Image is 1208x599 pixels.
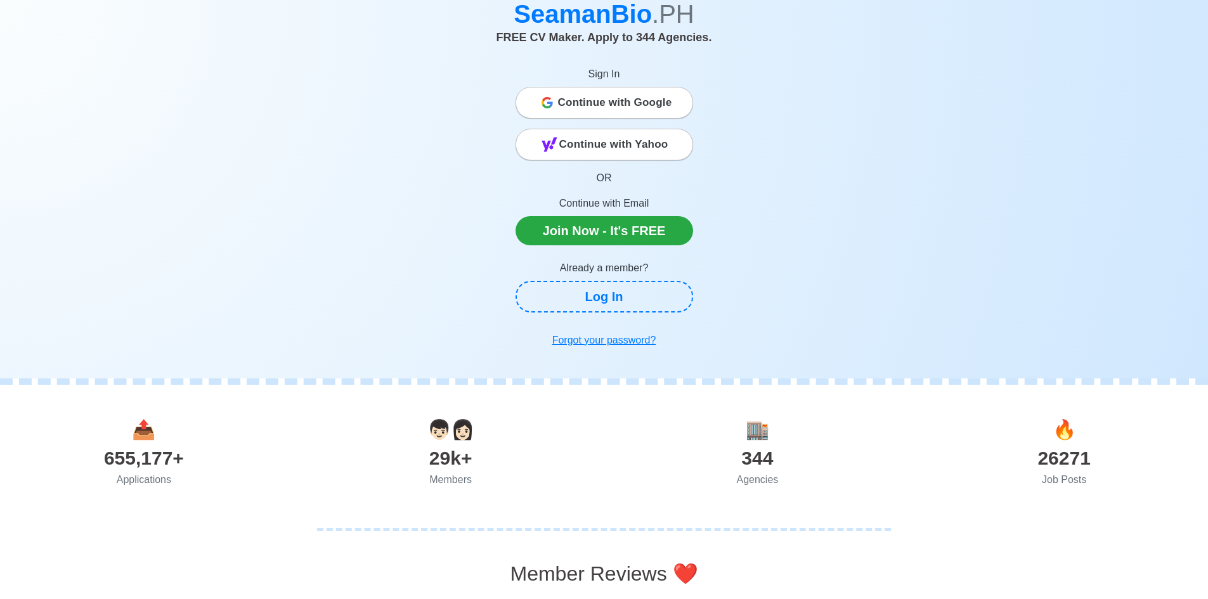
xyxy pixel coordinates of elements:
[604,472,911,487] div: Agencies
[516,171,693,186] p: OR
[559,132,668,157] span: Continue with Yahoo
[10,562,1198,586] h2: Member Reviews
[516,196,693,211] p: Continue with Email
[516,281,693,312] a: Log In
[516,261,693,276] p: Already a member?
[558,90,672,115] span: Continue with Google
[297,472,604,487] div: Members
[604,444,911,472] div: 344
[516,216,693,245] a: Join Now - It's FREE
[516,87,693,119] button: Continue with Google
[427,419,474,440] span: users
[516,328,693,353] a: Forgot your password?
[1053,419,1076,440] span: jobs
[673,562,698,585] span: emoji
[746,419,769,440] span: agencies
[132,419,155,440] span: applications
[516,67,693,82] p: Sign In
[297,444,604,472] div: 29k+
[552,335,656,345] u: Forgot your password?
[497,31,712,44] span: FREE CV Maker. Apply to 344 Agencies.
[516,129,693,160] button: Continue with Yahoo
